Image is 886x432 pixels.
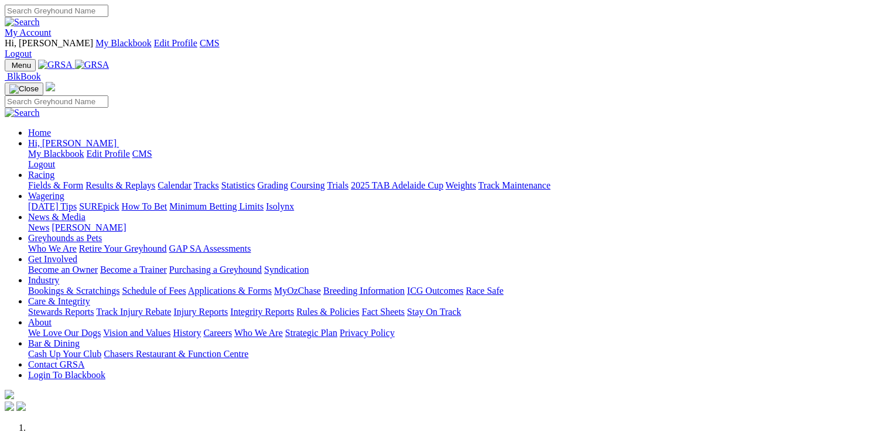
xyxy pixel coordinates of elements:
[28,128,51,138] a: Home
[28,286,119,296] a: Bookings & Scratchings
[173,328,201,338] a: History
[264,265,309,275] a: Syndication
[274,286,321,296] a: MyOzChase
[290,180,325,190] a: Coursing
[407,286,463,296] a: ICG Outcomes
[104,349,248,359] a: Chasers Restaurant & Function Centre
[28,317,52,327] a: About
[28,201,881,212] div: Wagering
[258,180,288,190] a: Grading
[28,180,881,191] div: Racing
[446,180,476,190] a: Weights
[28,159,55,169] a: Logout
[5,390,14,399] img: logo-grsa-white.png
[122,201,167,211] a: How To Bet
[28,265,98,275] a: Become an Owner
[5,402,14,411] img: facebook.svg
[100,265,167,275] a: Become a Trainer
[28,370,105,380] a: Login To Blackbook
[28,338,80,348] a: Bar & Dining
[28,212,85,222] a: News & Media
[79,244,167,253] a: Retire Your Greyhound
[188,286,272,296] a: Applications & Forms
[28,180,83,190] a: Fields & Form
[5,59,36,71] button: Toggle navigation
[230,307,294,317] a: Integrity Reports
[7,71,41,81] span: BlkBook
[5,49,32,59] a: Logout
[87,149,130,159] a: Edit Profile
[340,328,395,338] a: Privacy Policy
[266,201,294,211] a: Isolynx
[169,244,251,253] a: GAP SA Assessments
[28,201,77,211] a: [DATE] Tips
[200,38,220,48] a: CMS
[203,328,232,338] a: Careers
[28,359,84,369] a: Contact GRSA
[52,222,126,232] a: [PERSON_NAME]
[28,307,881,317] div: Care & Integrity
[95,38,152,48] a: My Blackbook
[85,180,155,190] a: Results & Replays
[362,307,405,317] a: Fact Sheets
[194,180,219,190] a: Tracks
[5,83,43,95] button: Toggle navigation
[221,180,255,190] a: Statistics
[478,180,550,190] a: Track Maintenance
[28,349,101,359] a: Cash Up Your Club
[158,180,191,190] a: Calendar
[12,61,31,70] span: Menu
[28,149,84,159] a: My Blackbook
[122,286,186,296] a: Schedule of Fees
[28,170,54,180] a: Racing
[5,5,108,17] input: Search
[5,71,41,81] a: BlkBook
[173,307,228,317] a: Injury Reports
[28,138,117,148] span: Hi, [PERSON_NAME]
[5,38,881,59] div: My Account
[407,307,461,317] a: Stay On Track
[351,180,443,190] a: 2025 TAB Adelaide Cup
[28,296,90,306] a: Care & Integrity
[5,17,40,28] img: Search
[96,307,171,317] a: Track Injury Rebate
[79,201,119,211] a: SUREpick
[5,38,93,48] span: Hi, [PERSON_NAME]
[28,222,49,232] a: News
[9,84,39,94] img: Close
[28,191,64,201] a: Wagering
[16,402,26,411] img: twitter.svg
[75,60,110,70] img: GRSA
[28,265,881,275] div: Get Involved
[28,328,881,338] div: About
[234,328,283,338] a: Who We Are
[5,28,52,37] a: My Account
[466,286,503,296] a: Race Safe
[296,307,360,317] a: Rules & Policies
[327,180,348,190] a: Trials
[38,60,73,70] img: GRSA
[154,38,197,48] a: Edit Profile
[28,138,119,148] a: Hi, [PERSON_NAME]
[132,149,152,159] a: CMS
[28,222,881,233] div: News & Media
[28,286,881,296] div: Industry
[28,244,77,253] a: Who We Are
[285,328,337,338] a: Strategic Plan
[46,82,55,91] img: logo-grsa-white.png
[5,95,108,108] input: Search
[169,265,262,275] a: Purchasing a Greyhound
[28,233,102,243] a: Greyhounds as Pets
[28,307,94,317] a: Stewards Reports
[323,286,405,296] a: Breeding Information
[28,254,77,264] a: Get Involved
[28,328,101,338] a: We Love Our Dogs
[28,275,59,285] a: Industry
[28,244,881,254] div: Greyhounds as Pets
[169,201,264,211] a: Minimum Betting Limits
[28,349,881,359] div: Bar & Dining
[103,328,170,338] a: Vision and Values
[5,108,40,118] img: Search
[28,149,881,170] div: Hi, [PERSON_NAME]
